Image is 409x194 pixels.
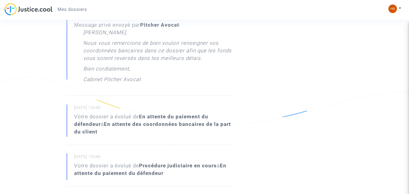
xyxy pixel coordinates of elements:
div: Message privé envoyé par : [74,21,232,86]
small: [DATE] 12h49 [74,154,232,162]
b: En attente des coordonnées bancaires de la part du client [74,121,231,135]
b: En attente du paiement du défendeur [74,113,208,127]
div: Votre dossier a évolué de à [74,113,232,136]
p: Cabinet Pitcher Avocat [83,76,141,86]
img: jc-logo.svg [5,3,53,15]
small: [DATE] 12h49 [74,105,232,113]
p: Nous vous remercions de bien vouloir renseigner vos coordonnées bancaires dans ce dossier afin qu... [83,39,232,65]
b: Procédure judiciaire en cours [139,163,217,169]
img: 00ed9a99d28c14031c24cbf863064447 [388,5,397,13]
span: Mes dossiers [58,7,87,12]
p: Bien cordialement, [83,65,130,76]
div: Votre dossier a évolué de à [74,162,232,177]
a: Mes dossiers [53,5,92,14]
p: [PERSON_NAME], [83,29,127,39]
b: Pitcher Avocat [140,22,179,28]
